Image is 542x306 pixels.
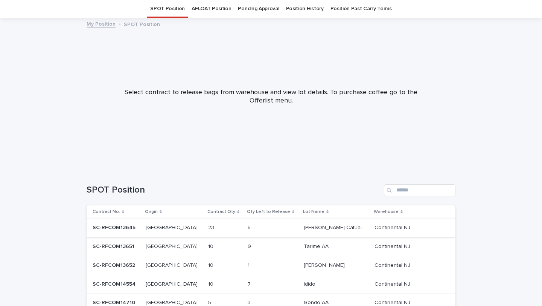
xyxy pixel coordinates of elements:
[248,261,251,269] p: 1
[304,223,363,231] p: [PERSON_NAME] Catuai
[87,19,116,28] a: My Position
[146,261,199,269] p: [GEOGRAPHIC_DATA]
[87,185,381,196] h1: SPOT Position
[120,89,422,105] p: Select contract to release bags from warehouse and view lot details. To purchase coffee go to the...
[375,298,412,306] p: Continental NJ
[87,219,455,237] tr: SC-RFCOM13645SC-RFCOM13645 [GEOGRAPHIC_DATA][GEOGRAPHIC_DATA] 2323 55 [PERSON_NAME] Catuai[PERSON...
[304,298,330,306] p: Gondo AA
[93,208,120,216] p: Contract No.
[384,184,455,196] input: Search
[208,280,215,288] p: 10
[87,256,455,275] tr: SC-RFCOM13652SC-RFCOM13652 [GEOGRAPHIC_DATA][GEOGRAPHIC_DATA] 1010 11 [PERSON_NAME][PERSON_NAME] ...
[304,261,346,269] p: [PERSON_NAME]
[247,208,290,216] p: Qty Left to Release
[208,298,213,306] p: 5
[208,223,216,231] p: 23
[304,242,330,250] p: Tarime AA
[374,208,399,216] p: Warehouse
[248,223,252,231] p: 5
[146,298,199,306] p: [GEOGRAPHIC_DATA]
[375,261,412,269] p: Continental NJ
[208,242,215,250] p: 10
[146,223,199,231] p: [GEOGRAPHIC_DATA]
[303,208,324,216] p: Lot Name
[248,298,252,306] p: 3
[93,223,137,231] p: SC-RFCOM13645
[248,280,252,288] p: 7
[208,261,215,269] p: 10
[93,242,136,250] p: SC-RFCOM13651
[93,280,137,288] p: SC-RFCOM14554
[124,20,160,28] p: SPOT Position
[146,242,199,250] p: [GEOGRAPHIC_DATA]
[375,280,412,288] p: Continental NJ
[304,280,317,288] p: Idido
[87,237,455,256] tr: SC-RFCOM13651SC-RFCOM13651 [GEOGRAPHIC_DATA][GEOGRAPHIC_DATA] 1010 99 Tarime AATarime AA Continen...
[145,208,158,216] p: Origin
[207,208,235,216] p: Contract Qty
[93,298,137,306] p: SC-RFCOM14710
[375,223,412,231] p: Continental NJ
[146,280,199,288] p: [GEOGRAPHIC_DATA]
[87,275,455,294] tr: SC-RFCOM14554SC-RFCOM14554 [GEOGRAPHIC_DATA][GEOGRAPHIC_DATA] 1010 77 IdidoIdido Continental NJCo...
[93,261,137,269] p: SC-RFCOM13652
[248,242,253,250] p: 9
[375,242,412,250] p: Continental NJ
